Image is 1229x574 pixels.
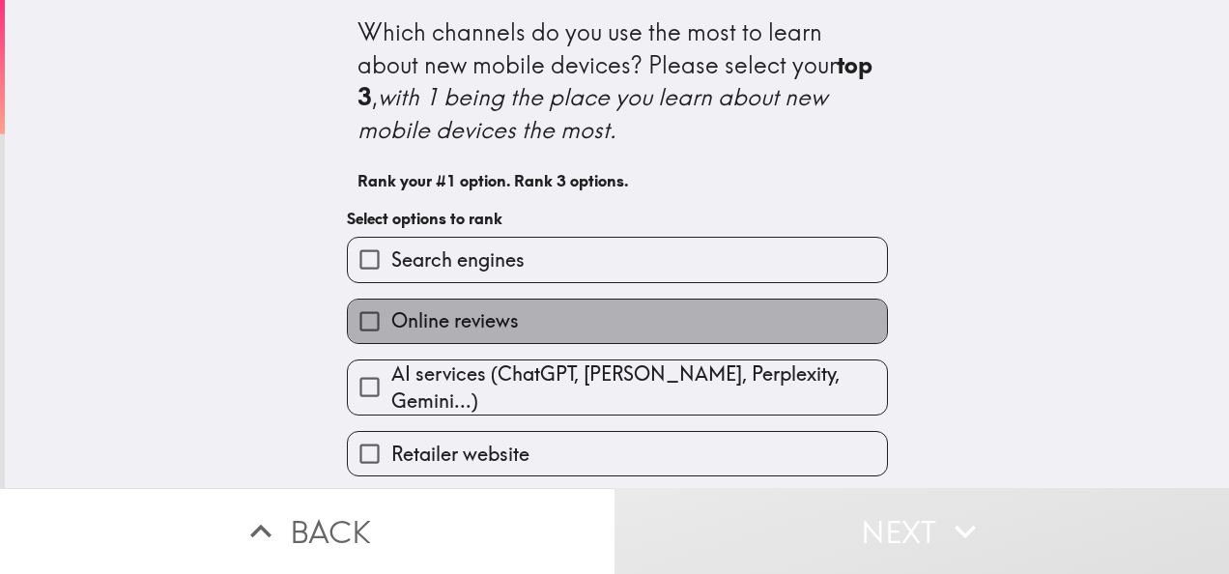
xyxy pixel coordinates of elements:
span: Online reviews [391,307,519,334]
span: Retailer website [391,441,529,468]
button: Retailer website [348,432,887,475]
div: Which channels do you use the most to learn about new mobile devices? Please select your , [357,16,877,146]
h6: Rank your #1 option. Rank 3 options. [357,170,877,191]
span: AI services (ChatGPT, [PERSON_NAME], Perplexity, Gemini...) [391,360,887,415]
button: Search engines [348,238,887,281]
button: Online reviews [348,300,887,343]
span: Search engines [391,246,525,273]
h6: Select options to rank [347,208,888,229]
i: with 1 being the place you learn about new mobile devices the most. [357,82,833,144]
button: Next [614,488,1229,574]
button: AI services (ChatGPT, [PERSON_NAME], Perplexity, Gemini...) [348,360,887,415]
